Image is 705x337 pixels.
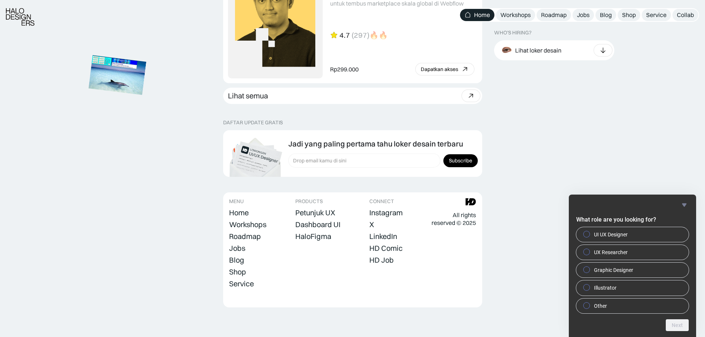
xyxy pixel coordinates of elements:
[672,9,698,21] a: Collab
[415,63,474,75] a: Dapatkan akses
[228,91,268,100] div: Lihat semua
[295,220,340,229] div: Dashboard UI
[229,220,266,229] div: Workshops
[618,9,640,21] a: Shop
[432,211,476,227] div: All rights reserved © 2025
[288,154,440,168] input: Drop email kamu di sini
[223,88,482,104] a: Lihat semua
[295,198,323,205] div: PRODUCTS
[229,267,246,276] div: Shop
[642,9,671,21] a: Service
[369,231,397,242] a: LinkedIn
[595,9,616,21] a: Blog
[646,11,667,19] div: Service
[369,219,374,230] a: X
[622,11,636,19] div: Shop
[229,231,261,242] a: Roadmap
[594,249,628,256] span: UX Researcher
[500,11,531,19] div: Workshops
[594,302,607,310] span: Other
[666,319,689,331] button: Next question
[594,231,628,238] span: UI UX Designer
[573,9,594,21] a: Jobs
[229,279,254,289] a: Service
[229,244,245,253] div: Jobs
[443,154,478,167] input: Subscribe
[229,198,244,205] div: MENU
[369,198,394,205] div: CONNECT
[496,9,535,21] a: Workshops
[594,266,633,274] span: Graphic Designer
[677,11,694,19] div: Collab
[223,119,283,126] div: DAFTAR UPDATE GRATIS
[229,255,244,265] a: Blog
[295,232,331,241] div: HaloFigma
[295,231,331,242] a: HaloFigma
[369,256,394,264] div: HD Job
[369,244,403,253] div: HD Comic
[288,154,478,168] form: Form Subscription
[229,208,249,218] a: Home
[229,279,254,288] div: Service
[421,66,458,73] div: Dapatkan akses
[541,11,567,19] div: Roadmap
[369,220,374,229] div: X
[295,219,340,230] a: Dashboard UI
[576,200,689,331] div: What role are you looking for?
[288,139,463,148] div: Jadi yang paling pertama tahu loker desain terbaru
[600,11,612,19] div: Blog
[576,215,689,224] h2: What role are you looking for?
[295,208,335,218] a: Petunjuk UX
[537,9,571,21] a: Roadmap
[576,227,689,313] div: What role are you looking for?
[229,232,261,241] div: Roadmap
[460,9,494,21] a: Home
[295,208,335,217] div: Petunjuk UX
[369,232,397,241] div: LinkedIn
[229,208,249,217] div: Home
[229,219,266,230] a: Workshops
[369,255,394,265] a: HD Job
[577,11,590,19] div: Jobs
[229,267,246,277] a: Shop
[680,200,689,209] button: Hide survey
[369,243,403,253] a: HD Comic
[515,46,561,54] div: Lihat loker desain
[369,208,403,217] div: Instagram
[474,11,490,19] div: Home
[229,243,245,253] a: Jobs
[494,30,531,36] div: WHO’S HIRING?
[229,256,244,264] div: Blog
[594,284,617,291] span: Illustrator
[369,208,403,218] a: Instagram
[330,65,359,73] div: Rp299.000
